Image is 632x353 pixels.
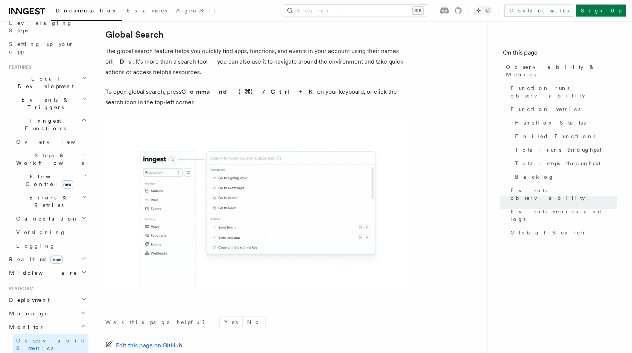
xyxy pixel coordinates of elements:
button: Search...⌘K [283,5,428,17]
a: Failed Functions [512,129,617,143]
p: The global search feature helps you quickly find apps, functions, and events in your account usin... [105,46,406,78]
span: Observability & Metrics [506,63,617,78]
a: Leveraging Steps [6,16,88,37]
span: Global Search [510,229,585,236]
div: Inngest Functions [6,135,88,253]
a: Function Status [512,116,617,129]
a: Function runs observability [507,81,617,102]
span: Monitor [6,323,44,331]
a: Global Search [507,226,617,239]
span: Setting up your app [9,41,74,55]
a: Versioning [13,225,88,239]
span: Flow Control [13,173,83,188]
span: Documentation [56,8,118,14]
span: Logging [16,243,55,249]
button: Yes [220,316,242,328]
span: Total steps throughput [515,160,600,167]
a: Observability & Metrics [503,60,617,81]
a: Logging [13,239,88,253]
span: Events metrics and logs [510,208,617,223]
span: Features [6,64,31,70]
button: Deployment [6,293,88,307]
button: Cancellation [13,212,88,225]
span: Events & Triggers [6,96,82,111]
span: Backlog [515,173,554,181]
span: Steps & Workflows [13,152,84,167]
button: Errors & Retries [13,191,88,212]
a: Overview [13,135,88,149]
button: Flow Controlnew [13,170,88,191]
h4: On this page [503,48,617,60]
a: Events metrics and logs [507,205,617,226]
span: Deployment [6,296,50,304]
a: Examples [122,2,172,20]
span: Total runs throughput [515,146,602,154]
span: Versioning [16,229,66,235]
button: Middleware [6,266,88,280]
strong: IDs [111,58,132,65]
a: Total steps throughput [512,157,617,170]
button: Events & Triggers [6,93,88,114]
span: new [61,180,73,189]
span: Observability & metrics [16,338,94,351]
a: Total runs throughput [512,143,617,157]
button: Inngest Functions [6,114,88,135]
span: Edit this page on GitHub [116,340,182,351]
strong: Command (⌘) / Ctrl + K [181,88,317,95]
button: Local Development [6,72,88,93]
img: Global search snippet [105,120,406,289]
span: Cancellation [13,215,78,222]
a: Events observability [507,184,617,205]
span: AgentKit [176,8,216,14]
span: Examples [127,8,167,14]
a: Edit this page on GitHub [105,340,182,351]
button: Steps & Workflows [13,149,88,170]
p: To open global search, press on your keyboard, or click the search icon in the top-left corner. [105,87,406,108]
button: Realtimenew [6,253,88,266]
a: Documentation [51,2,122,21]
p: Was this page helpful? [105,318,210,326]
span: Function runs observability [510,84,617,99]
span: Errors & Retries [13,194,82,209]
span: Inngest Functions [6,117,81,132]
span: Events observability [510,187,617,202]
span: Function metrics [510,105,580,113]
a: Setting up your app [6,37,88,58]
a: Sign Up [576,5,626,17]
a: Global Search [105,29,164,40]
button: Manage [6,307,88,320]
a: AgentKit [172,2,220,20]
span: Realtime [6,256,63,263]
a: Backlog [512,170,617,184]
span: new [50,256,63,264]
button: Toggle dark mode [474,6,492,15]
span: Local Development [6,75,82,90]
button: Monitor [6,320,88,334]
span: Manage [6,310,49,317]
a: Function metrics [507,102,617,116]
span: Function Status [515,119,586,126]
span: Middleware [6,269,77,277]
button: No [243,316,265,328]
span: Failed Functions [515,132,596,140]
a: Contact sales [504,5,573,17]
kbd: ⌘K [413,7,423,14]
span: Platform [6,286,34,292]
span: Overview [16,139,94,145]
